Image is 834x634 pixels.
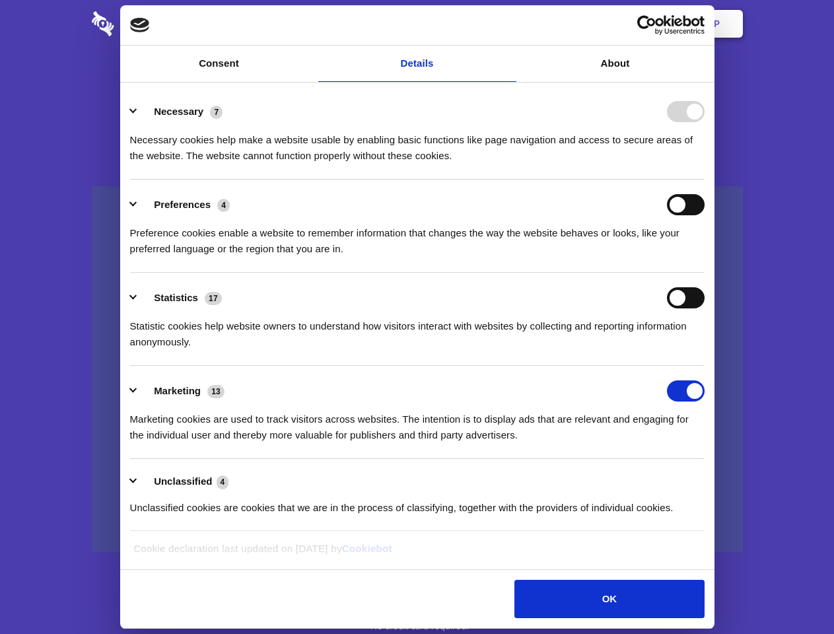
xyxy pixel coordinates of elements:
div: Preference cookies enable a website to remember information that changes the way the website beha... [130,215,705,257]
a: Login [599,3,656,44]
a: Consent [120,46,318,82]
div: Cookie declaration last updated on [DATE] by [123,541,711,567]
button: Preferences (4) [130,194,238,215]
label: Necessary [154,106,203,117]
button: OK [514,580,704,618]
a: Wistia video thumbnail [92,186,743,553]
button: Marketing (13) [130,380,233,402]
button: Statistics (17) [130,287,230,308]
a: Cookiebot [342,543,392,554]
a: Pricing [388,3,445,44]
h4: Auto-redaction of sensitive data, encrypted data sharing and self-destructing private chats. Shar... [92,120,743,164]
button: Necessary (7) [130,101,231,122]
iframe: Drift Widget Chat Controller [768,568,818,618]
img: logo [130,18,150,32]
a: About [516,46,714,82]
h1: Eliminate Slack Data Loss. [92,59,743,107]
div: Marketing cookies are used to track visitors across websites. The intention is to display ads tha... [130,402,705,443]
label: Preferences [154,199,211,210]
div: Necessary cookies help make a website usable by enabling basic functions like page navigation and... [130,122,705,164]
span: 4 [217,475,229,489]
a: Details [318,46,516,82]
a: Usercentrics Cookiebot - opens in a new window [589,15,705,35]
span: 4 [217,199,230,212]
button: Unclassified (4) [130,474,237,490]
span: 13 [207,385,225,398]
div: Unclassified cookies are cookies that we are in the process of classifying, together with the pro... [130,490,705,516]
div: Statistic cookies help website owners to understand how visitors interact with websites by collec... [130,308,705,350]
span: 7 [210,106,223,119]
img: logo-wordmark-white-trans-d4663122ce5f474addd5e946df7df03e33cb6a1c49d2221995e7729f52c070b2.svg [92,11,205,36]
label: Statistics [154,292,198,303]
label: Marketing [154,385,201,396]
a: Contact [536,3,596,44]
span: 17 [205,292,222,305]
